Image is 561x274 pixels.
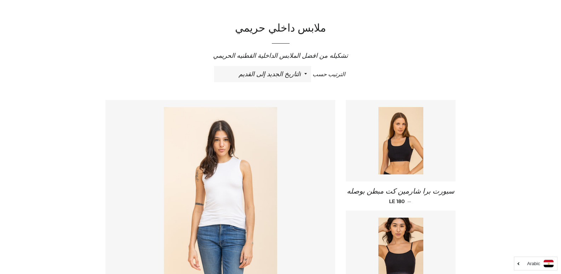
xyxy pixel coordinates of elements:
[389,198,405,205] span: LE 180
[105,21,456,36] h1: ملابس داخلي حريمي
[518,260,554,267] a: Arabic
[527,261,540,266] i: Arabic
[105,51,456,61] p: تشكيله من افضل الملابس الداخلية القطنيه الحريمي
[407,198,411,205] span: —
[346,181,456,211] a: سبورت برا شارمين كت مبطن بوصله — LE 180
[313,71,345,78] span: الترتيب حسب
[347,188,454,195] span: سبورت برا شارمين كت مبطن بوصله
